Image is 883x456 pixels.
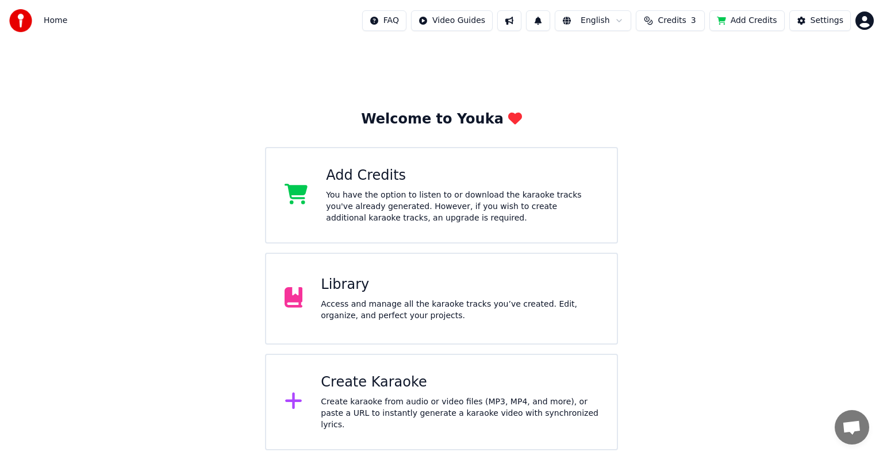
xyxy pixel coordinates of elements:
[835,410,869,445] div: Open chat
[321,373,598,392] div: Create Karaoke
[361,110,522,129] div: Welcome to Youka
[9,9,32,32] img: youka
[709,10,785,31] button: Add Credits
[411,10,493,31] button: Video Guides
[321,276,598,294] div: Library
[811,15,843,26] div: Settings
[44,15,67,26] nav: breadcrumb
[44,15,67,26] span: Home
[691,15,696,26] span: 3
[789,10,851,31] button: Settings
[321,299,598,322] div: Access and manage all the karaoke tracks you’ve created. Edit, organize, and perfect your projects.
[326,190,598,224] div: You have the option to listen to or download the karaoke tracks you've already generated. However...
[636,10,705,31] button: Credits3
[658,15,686,26] span: Credits
[362,10,406,31] button: FAQ
[326,167,598,185] div: Add Credits
[321,396,598,431] div: Create karaoke from audio or video files (MP3, MP4, and more), or paste a URL to instantly genera...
